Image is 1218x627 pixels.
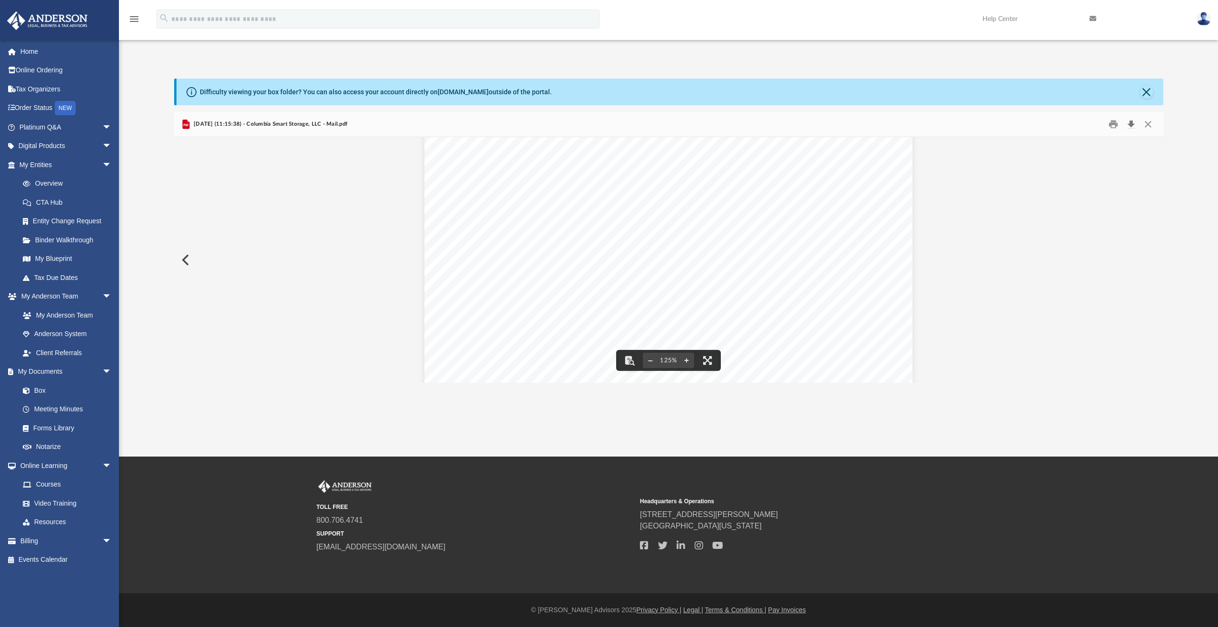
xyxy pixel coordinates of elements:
span: arrow_drop_down [102,137,121,156]
span: arrow_drop_down [102,362,121,382]
a: Billingarrow_drop_down [7,531,126,550]
a: My Anderson Team [13,306,117,325]
a: Forms Library [13,418,117,438]
a: My Entitiesarrow_drop_down [7,155,126,174]
a: 800.706.4741 [316,516,363,524]
button: Previous File [174,247,195,273]
a: Courses [13,475,121,494]
img: Anderson Advisors Platinum Portal [316,480,373,493]
a: Home [7,42,126,61]
a: Resources [13,513,121,532]
div: File preview [174,137,1163,383]
a: CTA Hub [13,193,126,212]
span: arrow_drop_down [102,118,121,137]
a: [STREET_ADDRESS][PERSON_NAME] [640,510,778,518]
div: Current zoom level [658,358,679,364]
span: arrow_drop_down [102,287,121,307]
a: Box [13,381,117,400]
a: Anderson System [13,325,121,344]
button: Toggle findbar [619,350,640,371]
button: Close [1140,85,1153,99]
span: arrow_drop_down [102,155,121,175]
a: Order StatusNEW [7,99,126,118]
button: Download [1123,117,1140,132]
a: Legal | [683,606,703,614]
a: Video Training [13,494,117,513]
button: Print [1104,117,1123,132]
i: menu [128,13,140,25]
a: Platinum Q&Aarrow_drop_down [7,118,126,137]
button: Zoom out [643,350,658,371]
a: Entity Change Request [13,212,126,231]
a: Privacy Policy | [637,606,682,614]
div: Preview [174,112,1163,383]
a: [DOMAIN_NAME] [438,88,489,96]
small: TOLL FREE [316,503,633,511]
a: Events Calendar [7,550,126,569]
small: SUPPORT [316,529,633,538]
a: Terms & Conditions | [705,606,766,614]
img: Anderson Advisors Platinum Portal [4,11,90,30]
small: Headquarters & Operations [640,497,957,506]
a: My Anderson Teamarrow_drop_down [7,287,121,306]
a: Pay Invoices [768,606,805,614]
a: Overview [13,174,126,193]
div: Document Viewer [174,137,1163,383]
img: User Pic [1197,12,1211,26]
a: Online Learningarrow_drop_down [7,456,121,475]
div: © [PERSON_NAME] Advisors 2025 [119,605,1218,615]
button: Enter fullscreen [697,350,718,371]
a: menu [128,18,140,25]
button: Zoom in [679,350,694,371]
a: Client Referrals [13,343,121,362]
span: [DATE] (11:15:38) - Columbia Smart Storage, LLC - Mail.pdf [192,120,348,129]
i: search [159,13,169,23]
a: [GEOGRAPHIC_DATA][US_STATE] [640,522,762,530]
span: arrow_drop_down [102,456,121,476]
a: Notarize [13,438,121,457]
div: Difficulty viewing your box folder? You can also access your account directly on outside of the p... [200,87,552,97]
a: Digital Productsarrow_drop_down [7,137,126,156]
span: arrow_drop_down [102,531,121,551]
a: Tax Organizers [7,80,126,99]
a: My Blueprint [13,249,121,269]
a: [EMAIL_ADDRESS][DOMAIN_NAME] [316,543,445,551]
div: NEW [55,101,76,115]
a: Tax Due Dates [13,268,126,287]
a: My Documentsarrow_drop_down [7,362,121,381]
a: Online Ordering [7,61,126,80]
button: Close [1139,117,1157,132]
a: Binder Walkthrough [13,230,126,249]
a: Meeting Minutes [13,400,121,419]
